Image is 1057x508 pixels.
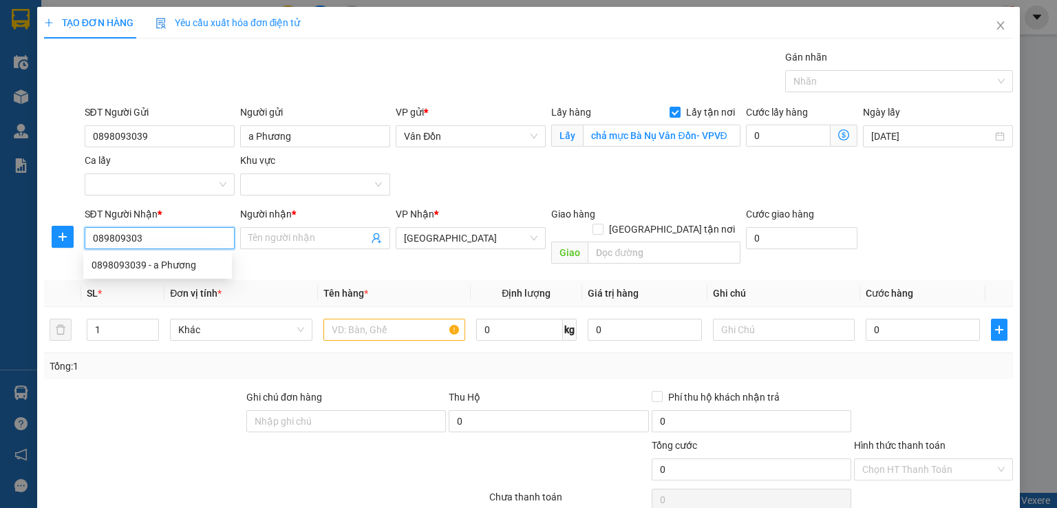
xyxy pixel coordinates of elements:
[652,440,697,451] span: Tổng cước
[44,17,134,28] span: TẠO ĐƠN HÀNG
[92,257,224,273] div: 0898093039 - a Phương
[323,288,368,299] span: Tên hàng
[404,228,537,248] span: Hà Nội
[156,18,167,29] img: icon
[404,126,537,147] span: Vân Đồn
[85,207,235,222] div: SĐT Người Nhận
[663,390,785,405] span: Phí thu hộ khách nhận trả
[52,226,74,248] button: plus
[551,209,595,220] span: Giao hàng
[170,288,222,299] span: Đơn vị tính
[588,319,702,341] input: 0
[854,440,946,451] label: Hình thức thanh toán
[604,222,740,237] span: [GEOGRAPHIC_DATA] tận nơi
[681,105,740,120] span: Lấy tận nơi
[156,17,301,28] span: Yêu cầu xuất hóa đơn điện tử
[50,319,72,341] button: delete
[785,52,827,63] label: Gán nhãn
[240,105,390,120] div: Người gửi
[995,20,1006,31] span: close
[83,254,232,276] div: 0898093039 - a Phương
[246,392,322,403] label: Ghi chú đơn hàng
[371,233,382,244] span: user-add
[871,129,992,144] input: Ngày lấy
[746,209,814,220] label: Cước giao hàng
[588,242,740,264] input: Dọc đường
[178,319,303,340] span: Khác
[240,207,390,222] div: Người nhận
[583,125,740,147] input: Lấy tận nơi
[396,105,546,120] div: VP gửi
[323,319,465,341] input: VD: Bàn, Ghế
[44,18,54,28] span: plus
[746,107,808,118] label: Cước lấy hàng
[866,288,913,299] span: Cước hàng
[502,288,551,299] span: Định lượng
[563,319,577,341] span: kg
[746,125,831,147] input: Cước lấy hàng
[551,125,583,147] span: Lấy
[746,227,857,249] input: Cước giao hàng
[246,410,446,432] input: Ghi chú đơn hàng
[981,7,1020,45] button: Close
[85,105,235,120] div: SĐT Người Gửi
[713,319,855,341] input: Ghi Chú
[52,231,73,242] span: plus
[863,107,900,118] label: Ngày lấy
[449,392,480,403] span: Thu Hộ
[240,153,390,168] div: Khu vực
[588,288,639,299] span: Giá trị hàng
[838,129,849,140] span: dollar-circle
[991,319,1007,341] button: plus
[992,324,1007,335] span: plus
[707,280,860,307] th: Ghi chú
[551,107,591,118] span: Lấy hàng
[551,242,588,264] span: Giao
[396,209,434,220] span: VP Nhận
[50,359,409,374] div: Tổng: 1
[87,288,98,299] span: SL
[85,155,111,166] label: Ca lấy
